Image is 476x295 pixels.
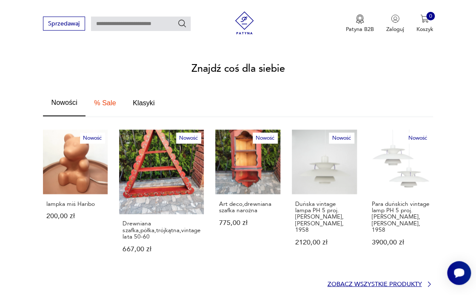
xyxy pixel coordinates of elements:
a: Nowośćlampka miś Haribolampka miś Haribo200,00 zł [43,129,108,267]
p: 775,00 zł [219,219,277,226]
img: Ikona medalu [356,14,364,24]
a: NowośćPara duńskich vintage lamp PH 5 proj. Poul Henningsen, Louis Poulsen, 1958Para duńskich vin... [368,129,433,267]
img: Ikona koszyka [420,14,429,23]
a: NowośćArt deco,drewniana szafka narożnaArt deco,drewniana szafka narożna775,00 zł [215,129,280,267]
p: 3900,00 zł [372,239,430,245]
p: Duńska vintage lampa PH 5 proj. [PERSON_NAME], [PERSON_NAME], 1958 [295,200,353,233]
img: Ikonka użytkownika [391,14,399,23]
span: Nowości [51,99,77,106]
span: % Sale [94,99,116,106]
a: Zobacz wszystkie produkty [327,280,433,288]
a: Sprzedawaj [43,22,85,27]
a: NowośćDuńska vintage lampa PH 5 proj. Poul Henningsen, Louis Poulsen, 1958Duńska vintage lampa PH... [292,129,357,267]
a: Ikona medaluPatyna B2B [346,14,374,33]
button: 0Koszyk [416,14,433,33]
p: 200,00 zł [46,213,104,219]
button: Zaloguj [386,14,404,33]
img: Patyna - sklep z meblami i dekoracjami vintage [230,11,259,34]
h2: Znajdź coś dla siebie [191,65,285,74]
p: Patyna B2B [346,25,374,33]
span: Klasyki [133,99,154,106]
button: Sprzedawaj [43,17,85,31]
p: lampka miś Haribo [46,200,104,207]
a: NowośćDrewniana szafka,półka,trójkątna,vintage lata 50-60Drewniana szafka,półka,trójkątna,vintage... [119,129,204,267]
div: 0 [426,12,435,20]
p: Drewniana szafka,półka,trójkątna,vintage lata 50-60 [123,220,200,239]
iframe: Smartsupp widget button [447,261,471,285]
p: 2120,00 zł [295,239,353,245]
p: Zobacz wszystkie produkty [327,281,422,287]
p: 667,00 zł [123,246,200,252]
p: Zaloguj [386,25,404,33]
p: Art deco,drewniana szafka narożna [219,200,277,214]
button: Patyna B2B [346,14,374,33]
button: Szukaj [177,19,187,28]
p: Koszyk [416,25,433,33]
p: Para duńskich vintage lamp PH 5 proj. [PERSON_NAME], [PERSON_NAME], 1958 [372,200,430,233]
